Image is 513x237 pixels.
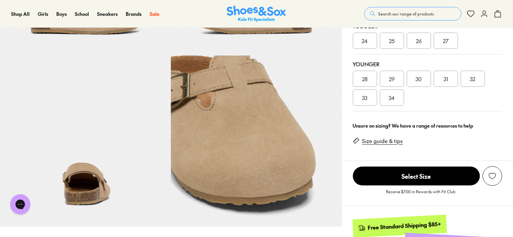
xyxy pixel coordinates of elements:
[353,122,502,129] div: Unsure on sizing? We have a range of resources to help
[353,167,480,185] span: Select Size
[227,6,286,22] a: Shoes & Sox
[97,10,118,17] span: Sneakers
[75,10,89,18] a: School
[11,10,30,17] span: Shop All
[443,37,449,45] span: 27
[227,6,286,22] img: SNS_Logo_Responsive.svg
[389,75,395,83] span: 29
[150,10,159,18] a: Sale
[367,221,441,232] div: Free Standard Shipping $85+
[362,137,403,145] a: Size guide & tips
[362,75,368,83] span: 28
[7,192,34,217] iframe: Gorgias live chat messenger
[362,94,368,102] span: 33
[353,60,502,68] div: Younger
[416,75,422,83] span: 30
[364,7,461,21] button: Search our range of products
[75,10,89,17] span: School
[416,37,422,45] span: 26
[353,166,480,186] button: Select Size
[38,10,48,18] a: Girls
[483,166,502,186] button: Add to Wishlist
[444,75,448,83] span: 31
[171,56,342,226] img: 7-561651_1
[38,10,48,17] span: Girls
[470,75,476,83] span: 32
[386,189,456,201] p: Receive $7.00 in Rewards with Fit Club
[126,10,142,17] span: Brands
[389,37,395,45] span: 25
[378,11,434,17] span: Search our range of products
[56,10,67,17] span: Boys
[11,10,30,18] a: Shop All
[56,10,67,18] a: Boys
[362,37,368,45] span: 24
[97,10,118,18] a: Sneakers
[126,10,142,18] a: Brands
[389,94,395,102] span: 34
[150,10,159,17] span: Sale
